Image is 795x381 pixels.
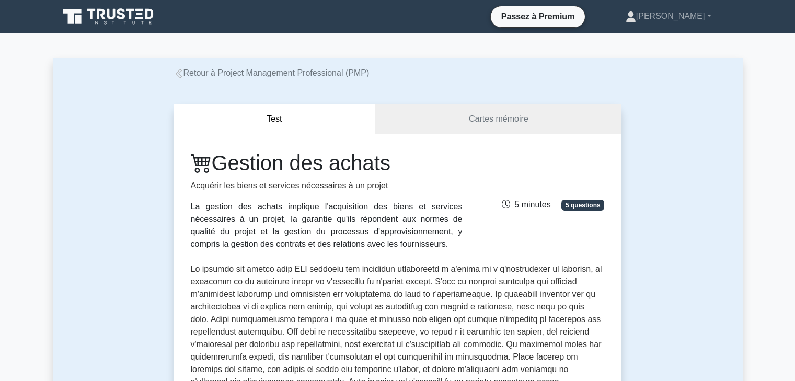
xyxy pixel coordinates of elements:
a: Passez à Premium [495,10,581,23]
font: [PERSON_NAME] [636,11,705,20]
font: La gestion des achats implique l'acquisition des biens et services nécessaires à un projet, la ga... [191,202,463,248]
font: Test [267,114,282,123]
font: 5 questions [566,201,601,209]
font: Cartes mémoire [469,114,528,123]
a: [PERSON_NAME] [601,6,736,27]
font: Gestion des achats [212,151,390,174]
font: 5 minutes [514,200,550,209]
font: Acquérir les biens et services nécessaires à un projet [191,181,388,190]
a: Retour à Project Management Professional (PMP) [174,68,370,77]
font: Retour à Project Management Professional (PMP) [183,68,370,77]
font: Passez à Premium [501,12,575,21]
